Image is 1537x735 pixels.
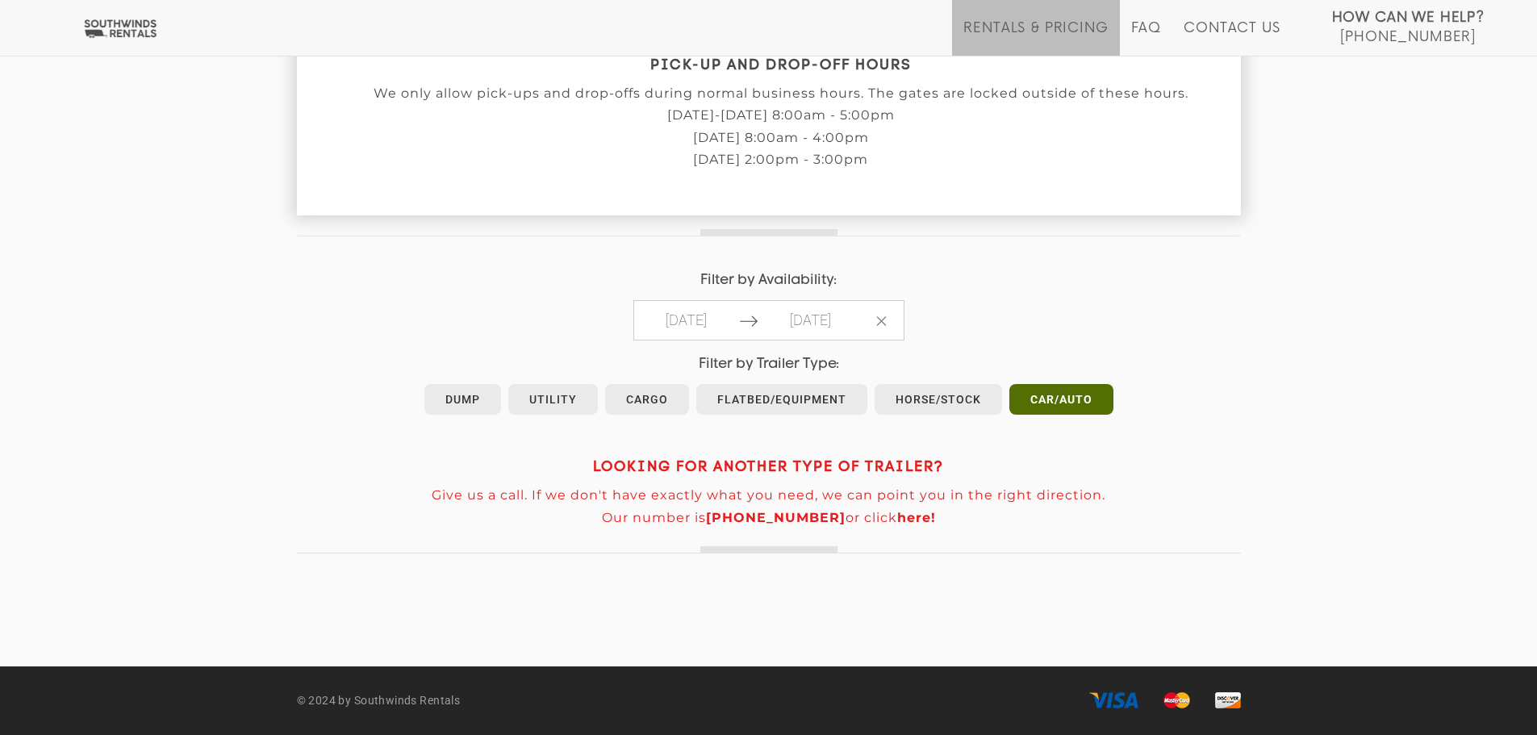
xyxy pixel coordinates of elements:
[605,384,689,415] a: Cargo
[1089,692,1138,708] img: visa
[424,384,501,415] a: Dump
[696,384,867,415] a: Flatbed/Equipment
[297,694,461,707] strong: © 2024 by Southwinds Rentals
[1215,692,1241,708] img: discover
[897,510,936,525] a: here!
[508,384,598,415] a: Utility
[297,273,1241,288] h4: Filter by Availability:
[81,19,160,39] img: Southwinds Rentals Logo
[875,384,1002,415] a: Horse/Stock
[1009,384,1113,415] a: Car/Auto
[297,131,1265,145] p: [DATE] 8:00am - 4:00pm
[297,86,1265,101] p: We only allow pick-ups and drop-offs during normal business hours. The gates are locked outside o...
[706,510,846,525] a: [PHONE_NUMBER]
[297,511,1241,525] p: Our number is or click
[963,20,1108,56] a: Rentals & Pricing
[1340,29,1476,45] span: [PHONE_NUMBER]
[297,108,1265,123] p: [DATE]-[DATE] 8:00am - 5:00pm
[297,357,1241,372] h4: Filter by Trailer Type:
[1163,692,1190,708] img: master card
[297,152,1265,167] p: [DATE] 2:00pm - 3:00pm
[1332,8,1485,44] a: How Can We Help? [PHONE_NUMBER]
[593,461,944,474] strong: LOOKING FOR ANOTHER TYPE OF TRAILER?
[1332,10,1485,26] strong: How Can We Help?
[297,488,1241,503] p: Give us a call. If we don't have exactly what you need, we can point you in the right direction.
[1131,20,1162,56] a: FAQ
[1184,20,1280,56] a: Contact Us
[650,59,912,73] strong: PICK-UP AND DROP-OFF HOURS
